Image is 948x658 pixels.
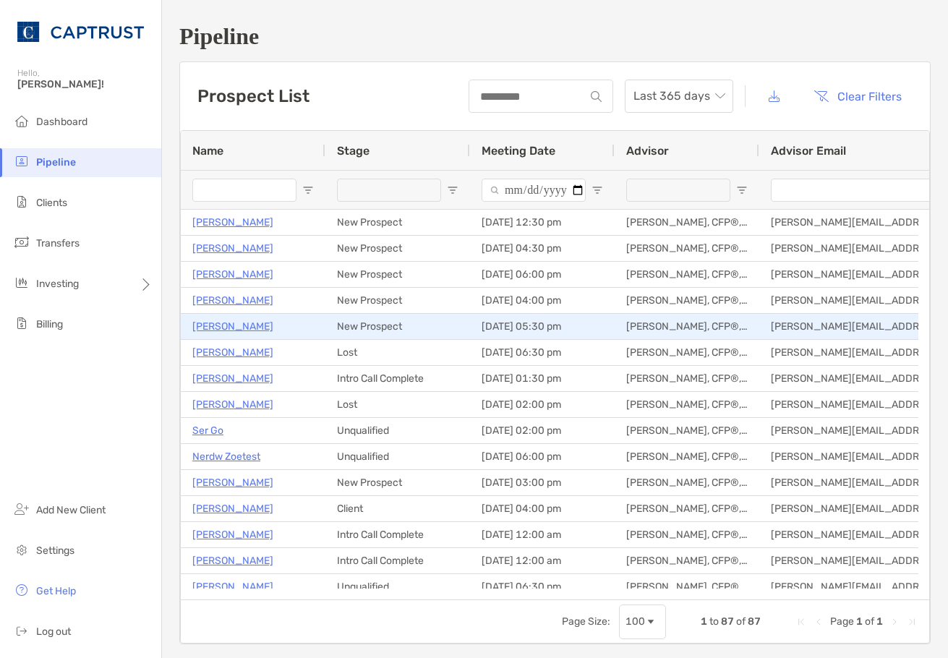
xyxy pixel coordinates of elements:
div: New Prospect [325,236,470,261]
img: CAPTRUST Logo [17,6,144,58]
span: Settings [36,544,74,557]
a: [PERSON_NAME] [192,291,273,309]
div: Page Size [619,604,666,639]
span: 1 [876,615,883,628]
span: Get Help [36,585,76,597]
div: [DATE] 06:30 pm [470,340,615,365]
div: [PERSON_NAME], CFP®, CDFA® [615,522,759,547]
img: pipeline icon [13,153,30,170]
button: Open Filter Menu [302,184,314,196]
a: [PERSON_NAME] [192,343,273,362]
img: get-help icon [13,581,30,599]
div: Client [325,496,470,521]
span: 87 [748,615,761,628]
span: Last 365 days [633,80,725,112]
div: [PERSON_NAME], CFP®, CDFA® [615,418,759,443]
img: dashboard icon [13,112,30,129]
div: [PERSON_NAME], CFP®, CDFA® [615,496,759,521]
a: [PERSON_NAME] [192,552,273,570]
div: [PERSON_NAME], CFP®, CDFA® [615,470,759,495]
span: Stage [337,144,370,158]
div: Unqualified [325,418,470,443]
div: [DATE] 12:30 pm [470,210,615,235]
p: Ser Go [192,422,223,440]
div: [DATE] 01:30 pm [470,366,615,391]
div: [DATE] 06:00 pm [470,262,615,287]
span: Log out [36,625,71,638]
div: [PERSON_NAME], CFP®, CDFA® [615,574,759,599]
div: New Prospect [325,210,470,235]
div: [PERSON_NAME], CFP®, CDFA® [615,392,759,417]
button: Open Filter Menu [736,184,748,196]
span: Page [830,615,854,628]
img: transfers icon [13,234,30,251]
img: investing icon [13,274,30,291]
div: New Prospect [325,314,470,339]
p: [PERSON_NAME] [192,265,273,283]
h1: Pipeline [179,23,931,50]
a: [PERSON_NAME] [192,213,273,231]
span: [PERSON_NAME]! [17,78,153,90]
div: [PERSON_NAME], CFP®, CDFA® [615,444,759,469]
span: Advisor [626,144,669,158]
div: [PERSON_NAME], CFP®, CDFA® [615,548,759,573]
div: 100 [625,615,645,628]
a: [PERSON_NAME] [192,317,273,336]
div: Next Page [889,616,900,628]
div: [PERSON_NAME], CFP®, CDFA® [615,262,759,287]
a: [PERSON_NAME] [192,500,273,518]
div: [PERSON_NAME], CFP®, CDFA® [615,236,759,261]
span: Add New Client [36,504,106,516]
span: Billing [36,318,63,330]
a: Nerdw Zoetest [192,448,260,466]
div: Previous Page [813,616,824,628]
a: [PERSON_NAME] [192,239,273,257]
div: Intro Call Complete [325,548,470,573]
span: of [736,615,746,628]
a: [PERSON_NAME] [192,369,273,388]
span: 1 [856,615,863,628]
div: [PERSON_NAME], CFP®, CDFA® [615,210,759,235]
a: [PERSON_NAME] [192,578,273,596]
img: add_new_client icon [13,500,30,518]
img: billing icon [13,315,30,332]
a: [PERSON_NAME] [192,474,273,492]
div: [DATE] 06:30 pm [470,574,615,599]
div: First Page [795,616,807,628]
input: Meeting Date Filter Input [482,179,586,202]
a: [PERSON_NAME] [192,526,273,544]
div: Intro Call Complete [325,522,470,547]
span: of [865,615,874,628]
span: Clients [36,197,67,209]
span: 87 [721,615,734,628]
h3: Prospect List [197,86,309,106]
div: Unqualified [325,444,470,469]
div: [DATE] 02:00 pm [470,392,615,417]
div: [DATE] 04:30 pm [470,236,615,261]
div: [DATE] 12:00 am [470,522,615,547]
div: [DATE] 04:00 pm [470,288,615,313]
div: [PERSON_NAME], CFP®, CDFA® [615,314,759,339]
p: [PERSON_NAME] [192,396,273,414]
span: Pipeline [36,156,76,168]
div: [DATE] 04:00 pm [470,496,615,521]
div: [DATE] 03:00 pm [470,470,615,495]
div: [PERSON_NAME], CFP®, CDFA® [615,288,759,313]
img: input icon [591,91,602,102]
span: Advisor Email [771,144,846,158]
span: 1 [701,615,707,628]
span: Meeting Date [482,144,555,158]
span: Investing [36,278,79,290]
button: Open Filter Menu [592,184,603,196]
